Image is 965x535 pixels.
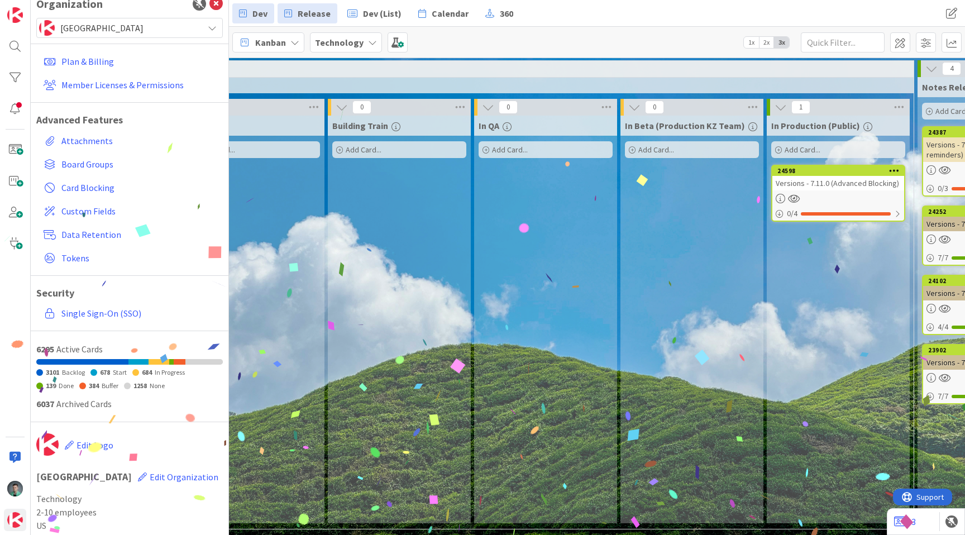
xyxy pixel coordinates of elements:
a: Calendar [412,3,475,23]
span: 4 / 4 [938,321,948,333]
a: 3 [894,515,916,528]
img: VP [7,481,23,496]
a: 360 [479,3,520,23]
h1: Advanced Features [36,114,223,126]
span: Add Card... [785,145,820,155]
span: Edit Logo [77,440,113,451]
span: Buffer [102,381,118,390]
span: 6295 [36,343,54,355]
b: Technology [315,37,364,48]
a: Single Sign-On (SSO) [39,303,223,323]
span: 2x [759,37,774,48]
h1: Security [36,287,223,299]
input: Quick Filter... [801,32,885,52]
span: Card Blocking [61,181,218,194]
a: Custom Fields [39,201,223,221]
span: Building Train [332,120,388,131]
span: Backlog [62,368,85,376]
span: 0 [645,101,664,114]
button: Edit Logo [64,433,114,457]
span: 1x [744,37,759,48]
button: Edit Organization [137,465,219,489]
span: 360 [500,7,513,20]
span: 1 [791,101,810,114]
span: 3x [774,37,789,48]
div: Archived Cards [36,397,223,410]
a: Release [278,3,337,23]
span: Add Card... [492,145,528,155]
img: avatar [39,20,55,36]
div: 24598 [777,167,904,175]
span: 3101 [46,368,59,376]
img: Visit kanbanzone.com [7,7,23,23]
span: 139 [46,381,56,390]
span: 2-10 employees [36,505,223,519]
span: 0 [499,101,518,114]
span: 0 [352,101,371,114]
span: 684 [142,368,152,376]
span: [GEOGRAPHIC_DATA] [60,20,198,36]
a: Dev [232,3,274,23]
span: 0 / 4 [787,208,797,219]
span: Board Groups [61,157,218,171]
a: Data Retention [39,224,223,245]
span: Calendar [432,7,469,20]
img: avatar [36,433,59,456]
a: 24598Versions - 7.11.0 (Advanced Blocking)0/4 [771,165,905,222]
span: US [36,519,223,532]
span: Data Retention [61,228,218,241]
div: 0/4 [772,207,904,221]
div: Versions - 7.11.0 (Advanced Blocking) [772,176,904,190]
a: Dev (List) [341,3,408,23]
span: Dev [252,7,267,20]
span: 6037 [36,398,54,409]
span: In Production (Public) [771,120,860,131]
div: 24598Versions - 7.11.0 (Advanced Blocking) [772,166,904,190]
span: Kanban [255,36,286,49]
span: Done [59,381,74,390]
span: In Beta (Production KZ Team) [625,120,745,131]
div: Active Cards [36,342,223,356]
span: 4 [942,62,961,75]
span: Edit Organization [150,471,218,483]
span: 7 / 7 [938,252,948,264]
a: Member Licenses & Permissions [39,75,223,95]
span: 7 / 7 [938,390,948,402]
span: Support [23,2,51,15]
span: Releases [183,80,900,92]
h1: [GEOGRAPHIC_DATA] [36,465,223,489]
span: In Progress [155,368,185,376]
span: None [150,381,165,390]
span: Custom Fields [61,204,218,218]
a: Tokens [39,248,223,268]
a: Attachments [39,131,223,151]
span: Add Card... [346,145,381,155]
span: 678 [100,368,110,376]
span: Add Card... [638,145,674,155]
a: Plan & Billing [39,51,223,71]
span: Technology [36,492,223,505]
span: Release [298,7,331,20]
a: Card Blocking [39,178,223,198]
span: Dev (List) [363,7,402,20]
div: 24598 [772,166,904,176]
span: Tokens [61,251,218,265]
a: Board Groups [39,154,223,174]
span: Start [113,368,127,376]
span: 0 / 3 [938,183,948,194]
span: 1258 [133,381,147,390]
span: 384 [89,381,99,390]
img: avatar [7,512,23,528]
span: In QA [479,120,499,131]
